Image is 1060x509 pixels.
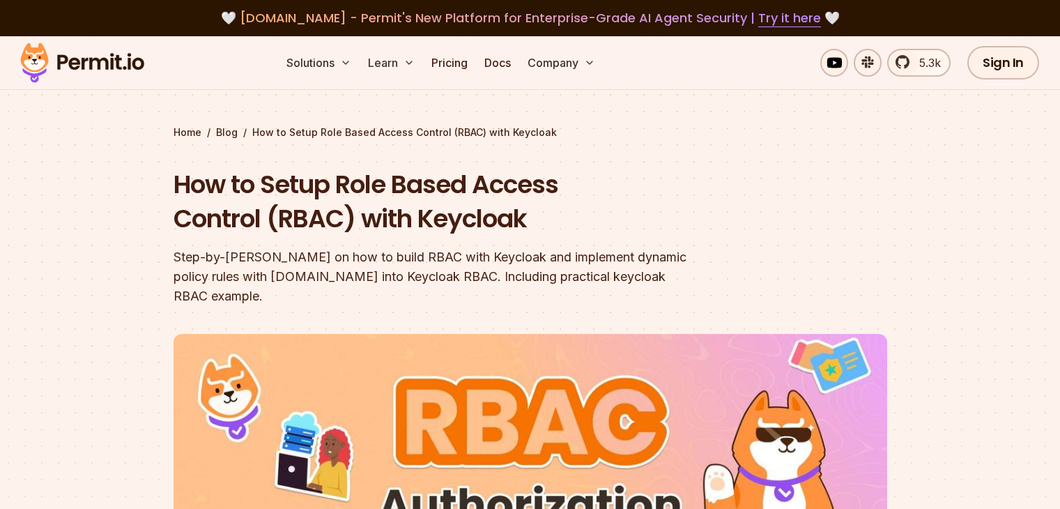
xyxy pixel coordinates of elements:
[216,126,238,139] a: Blog
[174,248,709,306] div: Step-by-[PERSON_NAME] on how to build RBAC with Keycloak and implement dynamic policy rules with ...
[240,9,821,26] span: [DOMAIN_NAME] - Permit's New Platform for Enterprise-Grade AI Agent Security |
[174,126,887,139] div: / /
[33,8,1027,28] div: 🤍 🤍
[758,9,821,27] a: Try it here
[426,49,473,77] a: Pricing
[362,49,420,77] button: Learn
[967,46,1039,79] a: Sign In
[281,49,357,77] button: Solutions
[522,49,601,77] button: Company
[479,49,516,77] a: Docs
[174,167,709,236] h1: How to Setup Role Based Access Control (RBAC) with Keycloak
[887,49,951,77] a: 5.3k
[174,126,201,139] a: Home
[14,39,151,86] img: Permit logo
[911,54,941,71] span: 5.3k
